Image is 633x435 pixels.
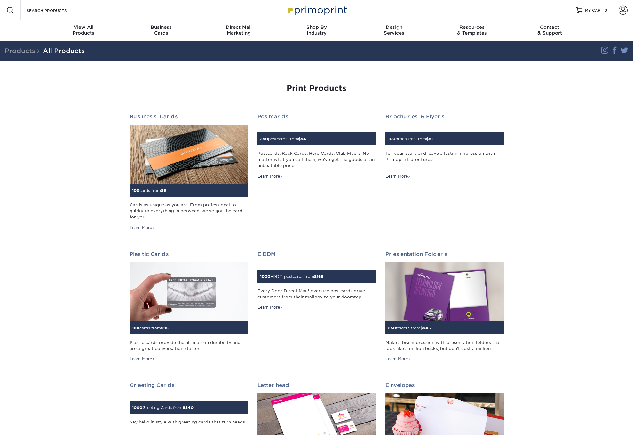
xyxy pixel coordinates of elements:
[130,125,248,184] img: Business Cards
[200,24,278,30] span: Direct Mail
[257,114,376,120] h2: Postcards
[200,20,278,41] a: Direct MailMarketing
[257,251,376,311] a: EDDM 1000EDDM postcards from$169 Every Door Direct Mail® oversize postcards drive customers from ...
[45,24,123,30] span: View All
[257,304,283,310] div: Learn More
[433,24,511,30] span: Resources
[132,405,194,410] small: Greeting Cards from
[385,382,504,388] h2: Envelopes
[298,137,301,141] span: $
[385,339,504,352] div: Make a big impression with presentation folders that look like a million bucks, but don't cost a ...
[200,24,278,36] div: Marketing
[423,326,431,330] span: 945
[161,326,163,330] span: $
[355,20,433,41] a: DesignServices
[130,262,248,321] img: Plastic Cards
[130,419,248,431] div: Say hello in style with greeting cards that turn heads.
[278,20,355,41] a: Shop ByIndustry
[45,20,123,41] a: View AllProducts
[385,150,504,169] div: Tell your story and leave a lasting impression with Primoprint brochures.
[260,274,323,279] small: EDDM postcards from
[260,274,270,279] span: 1000
[317,274,323,279] span: 169
[132,326,139,330] span: 100
[355,24,433,36] div: Services
[163,326,169,330] span: 95
[122,24,200,30] span: Business
[183,405,185,410] span: $
[385,114,504,179] a: Brochures & Flyers 100brochures from$61 Tell your story and leave a lasting impression with Primo...
[388,137,433,141] small: brochures from
[130,225,155,231] div: Learn More
[257,382,376,388] h2: Letterhead
[433,24,511,36] div: & Templates
[605,8,607,12] span: 0
[433,20,511,41] a: Resources& Templates
[388,326,431,330] small: folders from
[585,8,603,13] span: MY CART
[257,150,376,169] div: Postcards. Rack Cards. Hero Cards. Club Flyers. No matter what you call them, we've got the goods...
[511,24,589,30] span: Contact
[163,188,166,193] span: 9
[385,251,504,362] a: Presentation Folders 250folders from$945 Make a big impression with presentation folders that loo...
[45,24,123,36] div: Products
[301,137,306,141] span: 54
[257,288,376,300] div: Every Door Direct Mail® oversize postcards drive customers from their mailbox to your doorstep.
[388,137,395,141] span: 100
[511,24,589,36] div: & Support
[130,382,248,388] h2: Greeting Cards
[122,20,200,41] a: BusinessCards
[260,137,268,141] span: 250
[132,188,139,193] span: 100
[426,137,429,141] span: $
[130,114,248,120] h2: Business Cards
[130,339,248,352] div: Plastic cards provide the ultimate in durability and are a great conversation starter.
[257,251,376,257] h2: EDDM
[132,188,166,193] small: cards from
[130,202,248,220] div: Cards as unique as you are. From professional to quirky to everything in between, we've got the c...
[132,326,169,330] small: cards from
[130,356,155,362] div: Learn More
[130,114,248,231] a: Business Cards 100cards from$9 Cards as unique as you are. From professional to quirky to everyth...
[355,24,433,30] span: Design
[122,24,200,36] div: Cards
[388,326,396,330] span: 250
[278,24,355,30] span: Shop By
[132,405,142,410] span: 1000
[385,114,504,120] h2: Brochures & Flyers
[130,251,248,362] a: Plastic Cards 100cards from$95 Plastic cards provide the ultimate in durability and are a great c...
[130,398,130,398] img: Greeting Cards
[161,188,163,193] span: $
[420,326,423,330] span: $
[385,262,504,321] img: Presentation Folders
[130,251,248,257] h2: Plastic Cards
[385,251,504,257] h2: Presentation Folders
[185,405,194,410] span: 240
[314,274,317,279] span: $
[429,137,433,141] span: 61
[257,114,376,179] a: Postcards 250postcards from$54 Postcards. Rack Cards. Hero Cards. Club Flyers. No matter what you...
[26,6,88,14] input: SEARCH PRODUCTS.....
[43,47,85,55] a: All Products
[130,84,504,93] h1: Print Products
[285,3,349,17] img: Primoprint
[385,173,411,179] div: Learn More
[257,173,283,179] div: Learn More
[278,24,355,36] div: Industry
[260,137,306,141] small: postcards from
[385,356,411,362] div: Learn More
[5,47,43,55] span: Products
[511,20,589,41] a: Contact& Support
